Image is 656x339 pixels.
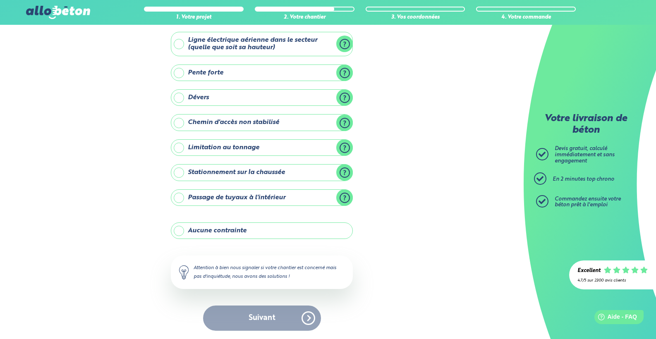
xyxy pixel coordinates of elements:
div: 2. Votre chantier [255,14,354,21]
div: 1. Votre projet [144,14,244,21]
div: 3. Vos coordonnées [366,14,465,21]
div: Attention à bien nous signaler si votre chantier est concerné mais pas d'inquiétude, nous avons d... [171,255,353,289]
label: Dévers [171,89,353,106]
label: Stationnement sur la chaussée [171,164,353,181]
label: Passage de tuyaux à l'intérieur [171,189,353,206]
label: Aucune contrainte [171,222,353,239]
label: Pente forte [171,64,353,81]
div: 4. Votre commande [476,14,576,21]
label: Chemin d'accès non stabilisé [171,114,353,131]
label: Limitation au tonnage [171,139,353,156]
label: Ligne électrique aérienne dans le secteur (quelle que soit sa hauteur) [171,32,353,56]
img: allobéton [26,6,90,19]
iframe: Help widget launcher [582,307,647,330]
